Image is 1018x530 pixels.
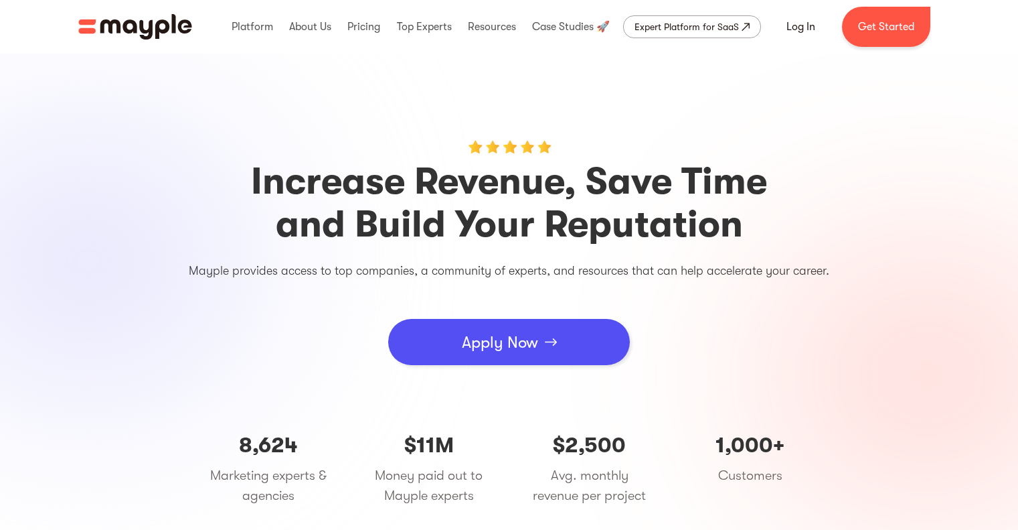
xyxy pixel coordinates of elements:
[394,5,455,48] div: Top Experts
[770,11,831,43] a: Log In
[344,5,384,48] div: Pricing
[690,432,811,459] h4: 1,000+
[529,466,650,506] p: Avg. monthly revenue per project
[690,466,811,486] p: Customers
[228,5,276,48] div: Platform
[842,7,930,47] a: Get Started
[623,15,761,38] a: Expert Platform for SaaS
[388,319,630,365] a: Apply Now
[529,432,650,459] h4: $2,500
[464,5,519,48] div: Resources
[634,19,739,35] div: Expert Platform for SaaS
[369,466,489,506] p: Money paid out to Mayple experts
[78,14,192,40] img: Mayple logo
[286,5,335,48] div: About Us
[369,432,489,459] h4: $11M
[108,160,911,246] h1: Increase Revenue, Save Time and Build Your Reputation
[462,322,538,362] div: Apply Now
[108,260,911,281] p: Mayple provides access to top companies, a community of experts, and resources that can help acce...
[78,14,192,40] a: home
[208,466,329,506] p: Marketing experts & agencies
[208,432,329,459] h4: 8,624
